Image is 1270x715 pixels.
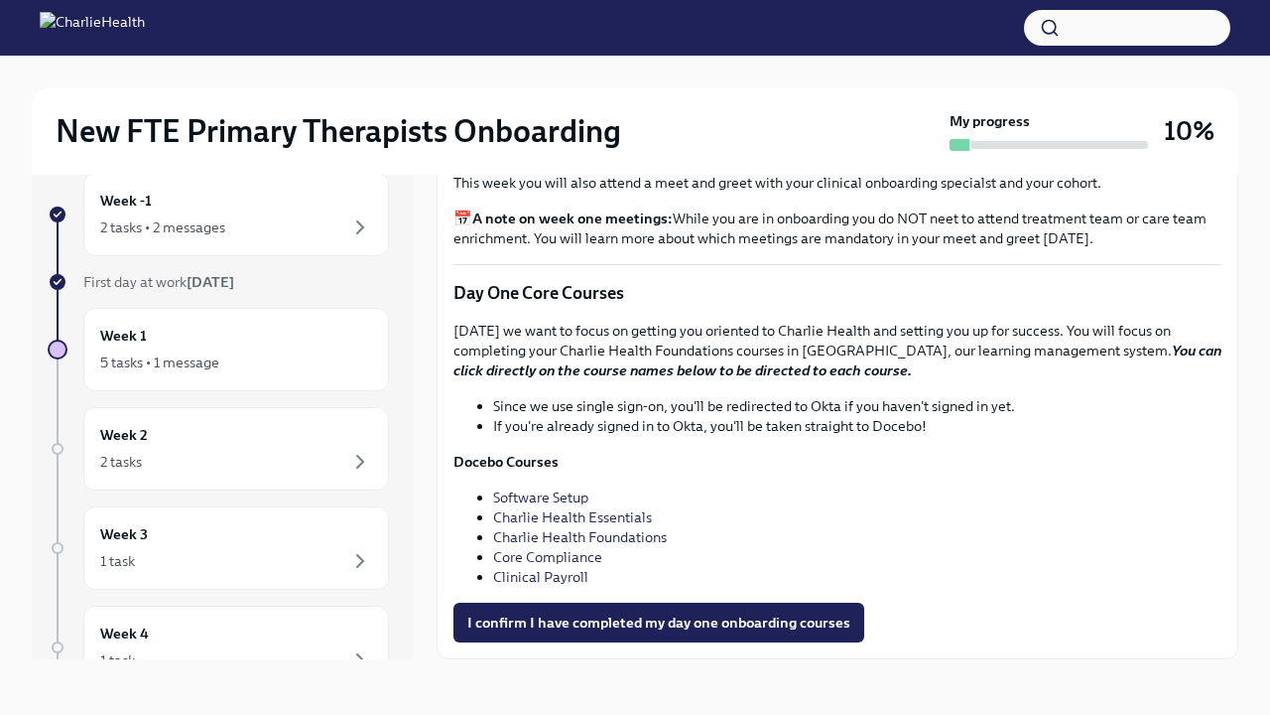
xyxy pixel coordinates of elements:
[493,568,588,586] a: Clinical Payroll
[100,650,135,670] div: 1 task
[472,210,673,227] strong: A note on week one meetings:
[493,489,588,506] a: Software Setup
[453,281,1221,305] p: Day One Core Courses
[100,623,149,644] h6: Week 4
[48,173,389,256] a: Week -12 tasks • 2 messages
[100,551,135,571] div: 1 task
[100,190,152,212] h6: Week -1
[1164,113,1214,149] h3: 10%
[100,452,142,472] div: 2 tasks
[100,353,219,372] div: 5 tasks • 1 message
[187,273,234,291] strong: [DATE]
[48,272,389,292] a: First day at work[DATE]
[493,508,652,526] a: Charlie Health Essentials
[493,396,1221,416] li: Since we use single sign-on, you'll be redirected to Okta if you haven't signed in yet.
[56,111,621,151] h2: New FTE Primary Therapists Onboarding
[100,424,148,446] h6: Week 2
[100,217,225,237] div: 2 tasks • 2 messages
[453,603,864,643] button: I confirm I have completed my day one onboarding courses
[48,606,389,689] a: Week 41 task
[950,111,1030,131] strong: My progress
[493,528,667,546] a: Charlie Health Foundations
[48,308,389,391] a: Week 15 tasks • 1 message
[453,173,1221,193] p: This week you will also attend a meet and greet with your clinical onboarding specialst and your ...
[453,209,1221,248] p: 📅 While you are in onboarding you do NOT neet to attend treatment team or care team enrichment. Y...
[453,321,1221,380] p: [DATE] we want to focus on getting you oriented to Charlie Health and setting you up for success....
[40,12,145,44] img: CharlieHealth
[467,613,850,633] span: I confirm I have completed my day one onboarding courses
[83,273,234,291] span: First day at work
[48,407,389,491] a: Week 22 tasks
[493,548,602,566] a: Core Compliance
[493,416,1221,436] li: If you're already signed in to Okta, you'll be taken straight to Docebo!
[453,453,559,471] strong: Docebo Courses
[100,523,148,545] h6: Week 3
[48,506,389,590] a: Week 31 task
[100,325,147,347] h6: Week 1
